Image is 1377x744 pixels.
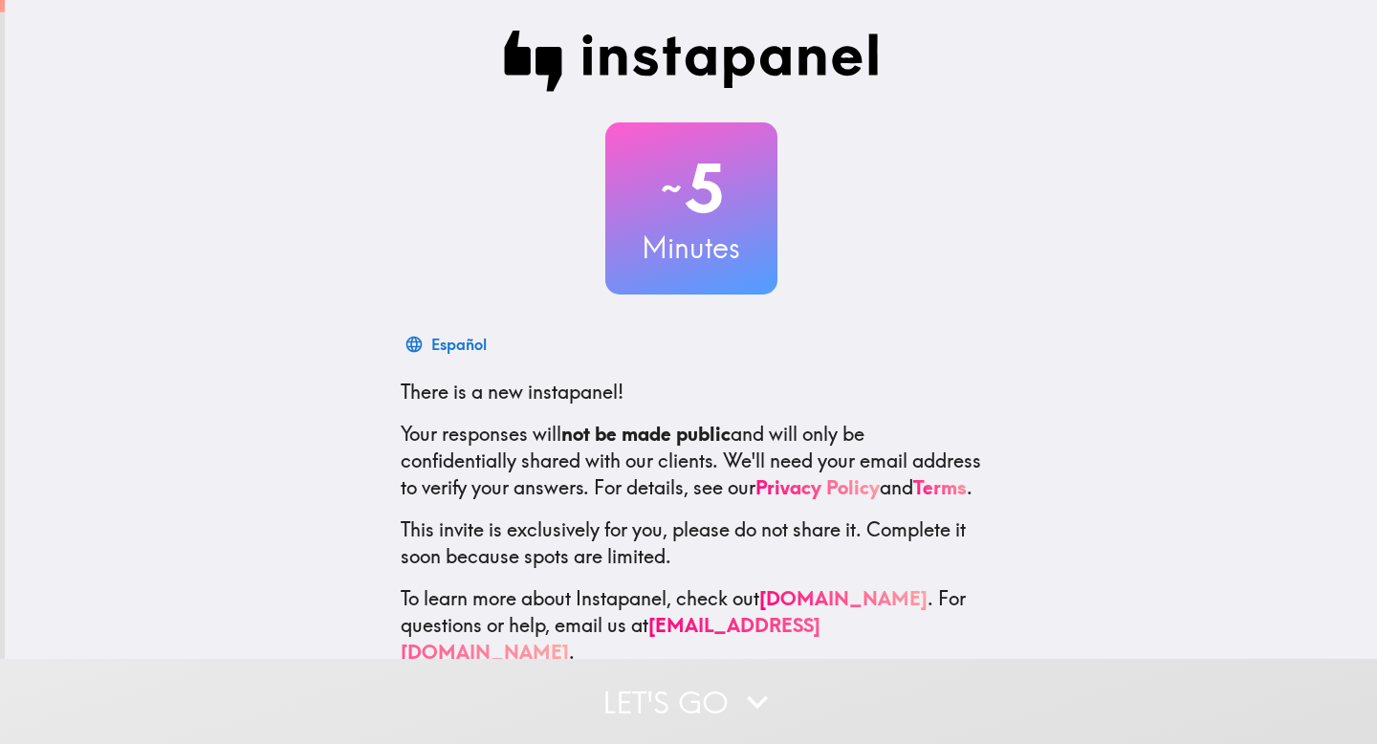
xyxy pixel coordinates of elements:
span: ~ [658,160,685,217]
p: Your responses will and will only be confidentially shared with our clients. We'll need your emai... [401,421,982,501]
button: Español [401,325,494,363]
a: Privacy Policy [755,475,880,499]
a: Terms [913,475,967,499]
b: not be made public [561,422,731,446]
img: Instapanel [504,31,879,92]
h3: Minutes [605,228,777,268]
div: Español [431,331,487,358]
p: This invite is exclusively for you, please do not share it. Complete it soon because spots are li... [401,516,982,570]
h2: 5 [605,149,777,228]
p: To learn more about Instapanel, check out . For questions or help, email us at . [401,585,982,666]
span: There is a new instapanel! [401,380,623,404]
a: [DOMAIN_NAME] [759,586,928,610]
